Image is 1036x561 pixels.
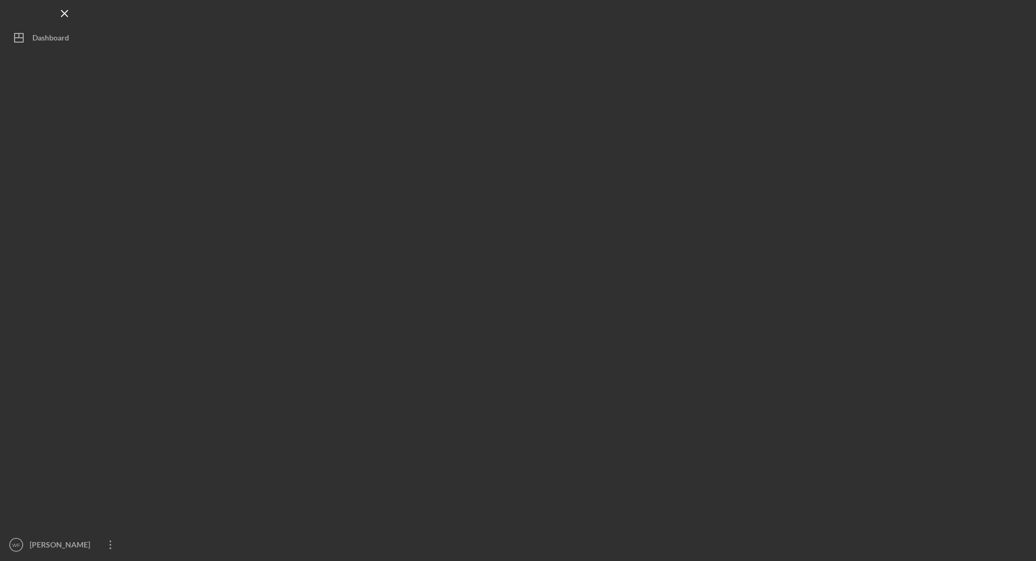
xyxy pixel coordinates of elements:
[27,534,97,558] div: [PERSON_NAME]
[32,27,69,51] div: Dashboard
[5,27,124,49] button: Dashboard
[12,542,21,548] text: WF
[5,534,124,556] button: WF[PERSON_NAME]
